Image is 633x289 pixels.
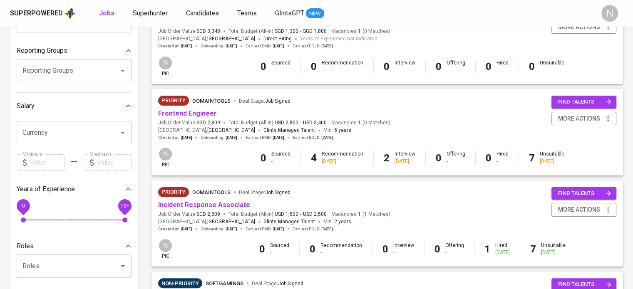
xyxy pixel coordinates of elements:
[311,61,317,72] b: 0
[540,151,564,165] div: Unsuitable
[99,9,114,17] b: Jobs
[261,61,266,72] b: 0
[181,226,192,232] span: [DATE]
[158,278,202,288] div: Pending Client’s Feedback
[158,119,220,126] span: Job Order Value
[530,243,536,255] b: 7
[252,281,303,287] span: Deal Stage :
[263,219,315,225] span: Glints Managed Talent
[382,243,388,255] b: 0
[22,203,25,208] span: 0
[263,127,315,133] span: Glints Managed Talent
[275,211,298,218] span: USD 1,500
[447,151,465,165] div: Offering
[300,35,379,43] span: Years of Experience not indicated.
[311,152,317,164] b: 4
[239,98,290,104] span: Deal Stage :
[496,59,509,74] div: Hired
[323,219,351,225] span: Min.
[486,61,492,72] b: 0
[17,238,132,254] div: Roles
[246,226,284,232] span: Earliest EMD :
[196,119,220,126] span: SGD 2,809
[17,241,34,251] p: Roles
[293,135,333,141] span: Earliest ECJD :
[293,43,333,49] span: Earliest ECJD :
[395,67,415,74] div: -
[246,43,284,49] span: Earliest EMD :
[237,8,258,19] a: Teams
[484,243,490,255] b: 1
[17,101,35,111] p: Salary
[237,9,257,17] span: Teams
[332,28,390,35] span: Vacancies ( 0 Matches )
[322,67,363,74] div: -
[158,35,255,43] span: [GEOGRAPHIC_DATA] ,
[393,242,414,256] div: Interview
[334,219,351,225] span: 2 years
[436,152,442,164] b: 0
[300,211,301,218] span: -
[17,42,132,59] div: Reporting Groups
[259,243,265,255] b: 0
[201,226,237,232] span: Onboarding :
[540,59,564,74] div: Unsuitable
[434,243,440,255] b: 0
[558,205,600,215] span: more actions
[303,28,327,35] span: SGD 1,800
[384,152,390,164] b: 2
[551,96,616,109] button: find talents
[332,119,390,126] span: Vacancies ( 0 Matches )
[120,203,129,208] span: 10+
[271,151,290,165] div: Sourced
[322,59,363,74] div: Recommendation
[357,28,361,35] span: 1
[320,242,362,256] div: Recommendation
[181,43,192,49] span: [DATE]
[192,98,231,104] span: DomainTools
[310,243,315,255] b: 0
[270,249,289,256] div: -
[10,9,63,18] div: Superpowered
[321,135,333,141] span: [DATE]
[228,28,327,35] span: Total Budget (All-In)
[445,249,464,256] div: -
[357,211,361,218] span: 1
[158,135,192,141] span: Created at :
[228,211,327,218] span: Total Budget (All-In)
[17,46,67,56] p: Reporting Groups
[65,7,76,20] img: app logo
[322,158,363,165] div: [DATE]
[196,28,220,35] span: SGD 3,348
[551,203,616,217] button: more actions
[551,112,616,126] button: more actions
[158,56,173,77] div: pic
[293,226,333,232] span: Earliest ECJD :
[207,35,255,43] span: [GEOGRAPHIC_DATA]
[158,211,220,218] span: Job Order Value
[357,119,361,126] span: 1
[393,249,414,256] div: -
[496,151,509,165] div: Hired
[30,154,65,171] input: Value
[228,119,327,126] span: Total Budget (All-In)
[158,187,189,197] div: New Job received from Demand Team, Client Priority
[486,152,492,164] b: 0
[303,119,327,126] span: USD 3,400
[271,59,290,74] div: Sourced
[322,151,363,165] div: Recommendation
[158,147,173,161] div: N
[495,249,510,256] div: [DATE]
[558,189,611,198] span: find talents
[17,181,132,198] div: Years of Experience
[133,8,169,19] a: Superhunter
[540,158,564,165] div: [DATE]
[558,97,611,107] span: find talents
[303,211,327,218] span: USD 2,500
[158,147,173,168] div: pic
[265,190,290,195] span: Job Signed
[158,126,255,135] span: [GEOGRAPHIC_DATA] ,
[271,67,290,74] div: -
[117,65,129,77] button: Open
[239,190,290,195] span: Deal Stage :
